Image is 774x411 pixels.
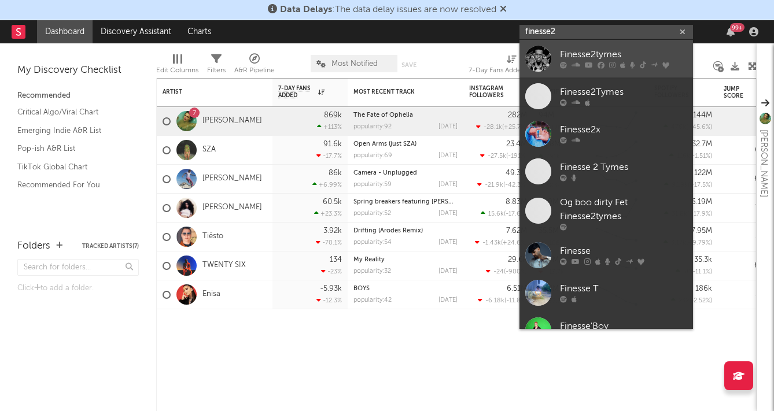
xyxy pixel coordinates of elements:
a: Recommended For You [17,179,127,191]
div: +23.3 % [314,210,342,217]
div: [DATE] [438,210,458,217]
span: +45.6 % [688,124,710,131]
a: Finesse'Boy [519,312,693,349]
div: Click to add a folder. [17,282,139,295]
div: 186k [695,285,712,292]
div: 23.4M [506,140,527,148]
div: popularity: 69 [353,153,392,159]
div: 7-Day Fans Added (7-Day Fans Added) [469,49,555,83]
div: Most Recent Track [353,88,440,95]
div: 86k [329,169,342,177]
span: -900 % [506,269,525,275]
a: Finesse2tymes [519,40,693,77]
div: [DATE] [438,297,458,303]
div: A&R Pipeline [234,49,275,83]
a: [PERSON_NAME] [202,116,262,126]
span: -21.9k [485,182,503,188]
div: 49.3M [506,169,527,177]
div: -17.7 % [316,152,342,160]
div: -70.1 % [316,239,342,246]
div: Finesse 2 Tymes [560,161,687,175]
div: Edit Columns [156,64,198,77]
div: 64.4 [724,259,770,273]
span: : The data delay issues are now resolved [280,5,496,14]
a: Open Arms (just SZA) [353,141,417,147]
div: ( ) [676,268,712,275]
span: Data Delays [280,5,332,14]
div: 8.83M [506,198,527,206]
a: Finesse 2 Tymes [519,153,693,190]
span: -1.43k [482,240,501,246]
a: Finesse T [519,274,693,312]
div: -5.93k [320,285,342,292]
div: Drifting (Arodes Remix) [353,228,458,234]
span: Most Notified [331,60,378,68]
div: Camera - Unplugged [353,170,458,176]
div: 60.5k [323,198,342,206]
a: Finesse [519,236,693,274]
a: My Reality [353,257,385,263]
div: 69.8 [724,172,770,186]
div: 7-Day Fans Added (7-Day Fans Added) [469,64,555,77]
div: 7.62M [506,227,527,235]
a: Drifting (Arodes Remix) [353,228,423,234]
div: [DATE] [438,124,458,130]
span: -28.1k [484,124,502,131]
div: Og boo dirty Fet Finesse2tymes [560,196,687,224]
div: 33.4 [724,230,770,244]
div: 66.3 [724,143,770,157]
input: Search for folders... [17,259,139,276]
a: Enisa [202,290,220,299]
span: -17.6 % [506,211,525,217]
span: +24.6 % [503,240,525,246]
a: The Fate of Ophelia [353,112,413,119]
a: Critical Algo/Viral Chart [17,106,127,119]
span: +9.79 % [688,240,710,246]
div: Filters [207,49,226,83]
div: +6.99 % [312,181,342,188]
div: My Reality [353,257,458,263]
div: ( ) [480,152,527,160]
div: ( ) [481,210,527,217]
a: TWENTY SIX [202,261,246,271]
a: BOYS [353,286,370,292]
button: Save [401,62,417,68]
div: Edit Columns [156,49,198,83]
input: Search for artists [519,25,693,39]
span: -11.1 % [692,269,710,275]
button: 99+ [727,27,735,36]
a: Emerging Indie A&R List [17,124,127,137]
div: 29.6k [508,256,527,264]
div: 144M [693,112,712,119]
span: -6.18k [485,298,504,304]
a: Camera - Unplugged [353,170,417,176]
span: +17.5 % [690,182,710,188]
div: Open Arms (just SZA) [353,141,458,147]
span: -27.5k [488,153,506,160]
div: [DATE] [438,268,458,275]
span: -24 [493,269,504,275]
div: 3.92k [323,227,342,235]
div: ( ) [475,239,527,246]
a: Discovery Assistant [93,20,179,43]
a: TikTok Global Chart [17,161,127,173]
div: 869k [324,112,342,119]
a: Og boo dirty Fet Finesse2tymes [519,190,693,236]
div: My Discovery Checklist [17,64,139,77]
div: 122M [694,169,712,177]
span: -11.8 % [506,298,525,304]
span: +25.7 % [504,124,525,131]
div: popularity: 52 [353,210,391,217]
div: ( ) [476,123,527,131]
div: [DATE] [438,182,458,188]
div: -12.3 % [316,297,342,304]
div: Recommended [17,89,139,103]
a: Finesse2Tymes [519,77,693,115]
div: ( ) [477,181,527,188]
span: -1.51 % [692,153,710,160]
div: 73.0 [724,201,770,215]
div: ( ) [486,268,527,275]
div: popularity: 42 [353,297,392,303]
div: 73.5 [724,114,770,128]
span: 7-Day Fans Added [278,85,315,99]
